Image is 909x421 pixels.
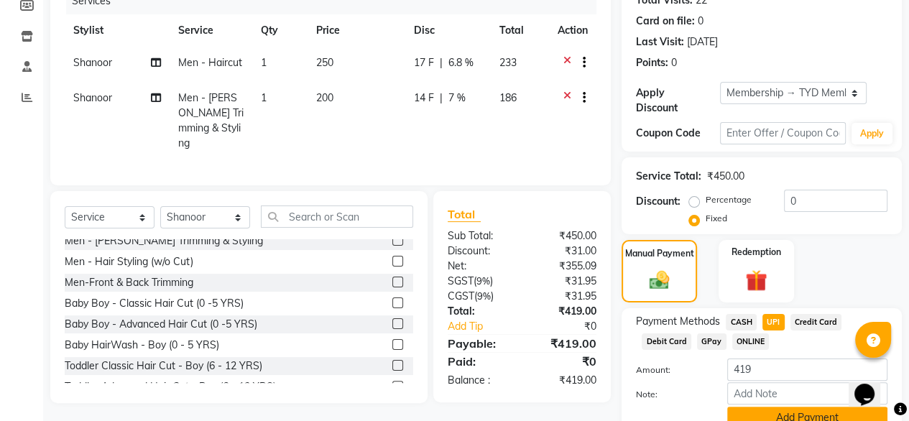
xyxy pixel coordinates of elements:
div: 0 [671,55,677,70]
div: ₹0 [536,319,607,334]
div: Toddler Classic Hair Cut - Boy (6 - 12 YRS) [65,358,262,374]
div: ( ) [437,274,522,289]
div: Paid: [437,353,522,370]
div: Service Total: [636,169,701,184]
span: 9% [476,275,490,287]
input: Search or Scan [261,205,413,228]
span: Payment Methods [636,314,720,329]
th: Disc [405,14,490,47]
span: CASH [726,314,757,330]
label: Percentage [706,193,752,206]
div: Balance : [437,373,522,388]
div: ₹450.00 [707,169,744,184]
div: Baby Boy - Advanced Hair Cut (0 -5 YRS) [65,317,257,332]
input: Enter Offer / Coupon Code [720,122,846,144]
div: ( ) [437,289,522,304]
span: Men - Haircut [178,56,242,69]
span: 1 [261,91,267,104]
div: Men-Front & Back Trimming [65,275,193,290]
span: 250 [316,56,333,69]
input: Add Note [727,382,887,404]
span: ONLINE [732,333,770,350]
div: Baby HairWash - Boy (0 - 5 YRS) [65,338,219,353]
span: Credit Card [790,314,842,330]
th: Action [549,14,596,47]
div: ₹419.00 [522,373,607,388]
span: Total [448,207,481,222]
span: 1 [261,56,267,69]
div: ₹419.00 [522,335,607,352]
button: Apply [852,123,892,144]
div: Men - Hair Styling (w/o Cut) [65,254,193,269]
span: 9% [477,290,491,302]
div: Last Visit: [636,34,684,50]
label: Note: [625,388,716,401]
a: Add Tip [437,319,536,334]
div: Points: [636,55,668,70]
span: 186 [499,91,517,104]
th: Service [170,14,253,47]
div: Apply Discount [636,85,720,116]
label: Manual Payment [625,247,694,260]
div: Net: [437,259,522,274]
span: 14 F [414,91,434,106]
div: ₹31.00 [522,244,607,259]
div: ₹31.95 [522,274,607,289]
span: 17 F [414,55,434,70]
div: ₹31.95 [522,289,607,304]
div: Total: [437,304,522,319]
div: Discount: [437,244,522,259]
span: Shanoor [73,91,112,104]
div: ₹355.09 [522,259,607,274]
label: Amount: [625,364,716,376]
th: Price [308,14,405,47]
div: ₹450.00 [522,228,607,244]
span: SGST [448,274,474,287]
iframe: chat widget [849,364,895,407]
span: UPI [762,314,785,330]
div: 0 [698,14,703,29]
label: Redemption [732,246,781,259]
span: Shanoor [73,56,112,69]
div: Coupon Code [636,126,720,141]
div: Baby Boy - Classic Hair Cut (0 -5 YRS) [65,296,244,311]
label: Fixed [706,212,727,225]
span: 200 [316,91,333,104]
div: Toddler Advanced Hair Cut - Boy (6 - 12 YRS) [65,379,276,394]
span: Debit Card [642,333,691,350]
span: Men - [PERSON_NAME] Trimming & Styling [178,91,244,149]
div: Men - [PERSON_NAME] Trimming & Styling [65,233,263,249]
div: Discount: [636,194,680,209]
span: GPay [697,333,726,350]
div: ₹419.00 [522,304,607,319]
div: Card on file: [636,14,695,29]
img: _gift.svg [739,267,774,294]
span: 6.8 % [448,55,474,70]
th: Stylist [65,14,170,47]
div: ₹0 [522,353,607,370]
div: [DATE] [687,34,718,50]
input: Amount [727,358,887,381]
span: CGST [448,290,474,302]
span: 233 [499,56,517,69]
th: Total [491,14,549,47]
span: | [440,91,443,106]
span: 7 % [448,91,466,106]
img: _cash.svg [643,269,676,292]
th: Qty [252,14,308,47]
div: Sub Total: [437,228,522,244]
span: | [440,55,443,70]
div: Payable: [437,335,522,352]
